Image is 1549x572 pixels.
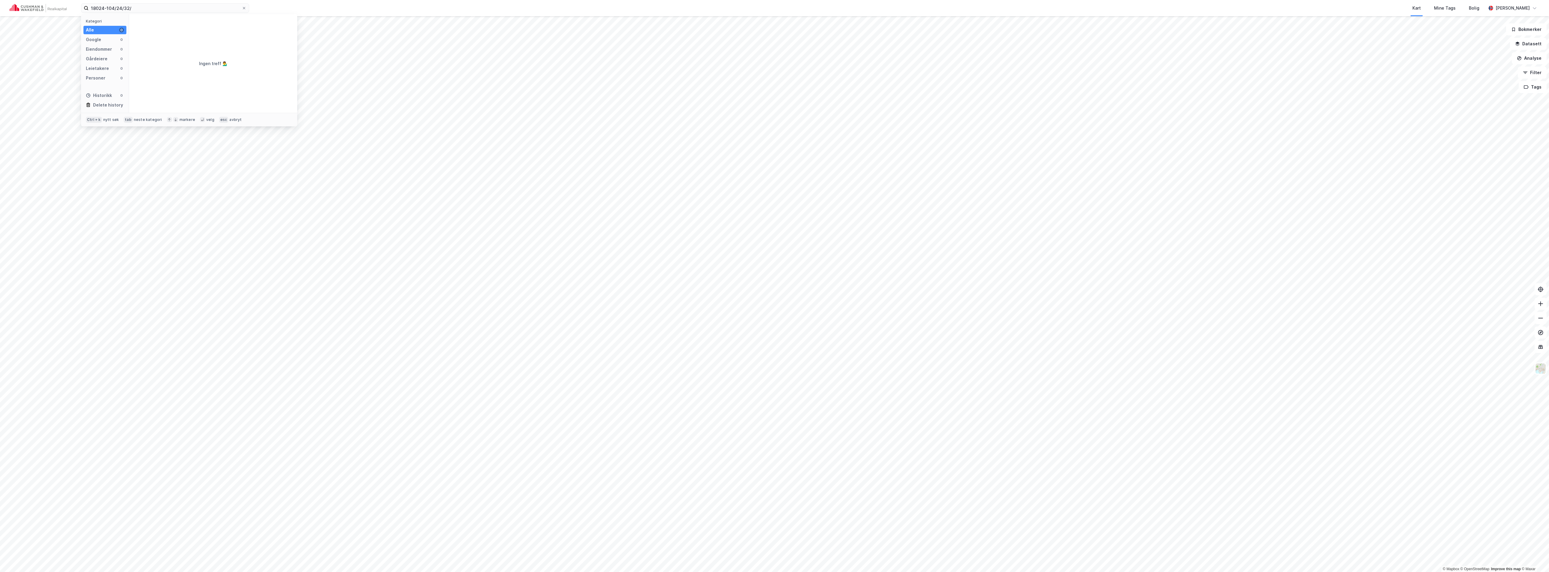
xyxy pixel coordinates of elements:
[93,101,123,109] div: Delete history
[1506,23,1547,35] button: Bokmerker
[86,46,112,53] div: Eiendommer
[86,36,101,43] div: Google
[119,47,124,52] div: 0
[86,117,102,123] div: Ctrl + k
[10,4,67,12] img: cushman-wakefield-realkapital-logo.202ea83816669bd177139c58696a8fa1.svg
[1412,5,1421,12] div: Kart
[229,117,242,122] div: avbryt
[86,26,94,34] div: Alle
[1434,5,1456,12] div: Mine Tags
[119,28,124,32] div: 0
[134,117,162,122] div: neste kategori
[119,76,124,80] div: 0
[1510,38,1547,50] button: Datasett
[1443,567,1459,571] a: Mapbox
[180,117,195,122] div: markere
[86,19,126,23] div: Kategori
[89,4,242,13] input: Søk på adresse, matrikkel, gårdeiere, leietakere eller personer
[1519,543,1549,572] div: Kontrollprogram for chat
[1512,52,1547,64] button: Analyse
[86,65,109,72] div: Leietakere
[1491,567,1521,571] a: Improve this map
[219,117,228,123] div: esc
[124,117,133,123] div: tab
[119,66,124,71] div: 0
[86,92,112,99] div: Historikk
[206,117,214,122] div: velg
[119,56,124,61] div: 0
[199,60,228,67] div: Ingen treff 💁‍♂️
[1519,543,1549,572] iframe: Chat Widget
[1518,67,1547,79] button: Filter
[1460,567,1490,571] a: OpenStreetMap
[119,37,124,42] div: 0
[1519,81,1547,93] button: Tags
[103,117,119,122] div: nytt søk
[86,55,107,62] div: Gårdeiere
[1535,363,1546,374] img: Z
[86,74,105,82] div: Personer
[119,93,124,98] div: 0
[1469,5,1479,12] div: Bolig
[1496,5,1530,12] div: [PERSON_NAME]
